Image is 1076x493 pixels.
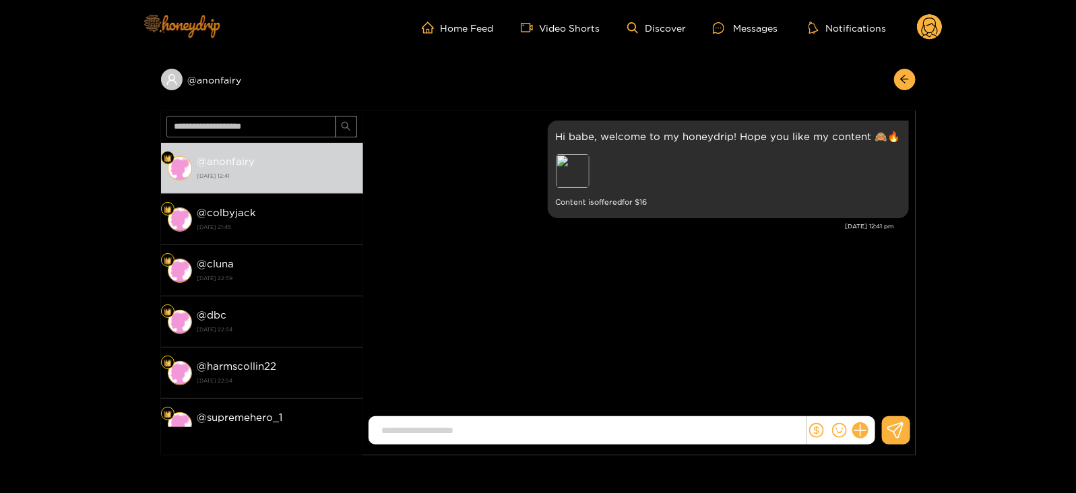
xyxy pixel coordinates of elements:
button: Notifications [804,21,890,34]
strong: @ harmscollin22 [197,360,277,372]
strong: @ colbyjack [197,207,257,218]
img: Fan Level [164,257,172,265]
small: Content is offered for $ 16 [556,195,901,210]
span: search [341,121,351,133]
a: Discover [627,22,686,34]
img: Fan Level [164,205,172,213]
img: conversation [168,310,192,334]
img: conversation [168,156,192,180]
strong: [DATE] 22:54 [197,374,356,387]
strong: [DATE] 12:41 [197,170,356,182]
div: [DATE] 12:41 pm [370,222,895,231]
strong: [DATE] 22:54 [197,426,356,438]
img: conversation [168,412,192,436]
strong: @ cluna [197,258,234,269]
img: conversation [168,361,192,385]
span: arrow-left [899,74,910,86]
span: home [422,22,441,34]
strong: @ supremehero_1 [197,412,283,423]
button: arrow-left [894,69,916,90]
div: Jan. 29, 12:41 pm [548,121,909,218]
img: conversation [168,259,192,283]
img: conversation [168,207,192,232]
strong: @ dbc [197,309,227,321]
img: Fan Level [164,359,172,367]
div: @anonfairy [161,69,363,90]
span: dollar [809,423,824,438]
a: Home Feed [422,22,494,34]
strong: @ anonfairy [197,156,255,167]
span: video-camera [521,22,540,34]
a: Video Shorts [521,22,600,34]
button: search [336,116,357,137]
p: Hi babe, welcome to my honeydrip! Hope you like my content 🙈🔥 [556,129,901,144]
strong: [DATE] 21:45 [197,221,356,233]
img: Fan Level [164,308,172,316]
strong: [DATE] 22:54 [197,323,356,335]
img: Fan Level [164,410,172,418]
span: user [166,73,178,86]
button: dollar [806,420,827,440]
span: smile [832,423,847,438]
img: Fan Level [164,154,172,162]
div: Messages [713,20,778,36]
strong: [DATE] 22:59 [197,272,356,284]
